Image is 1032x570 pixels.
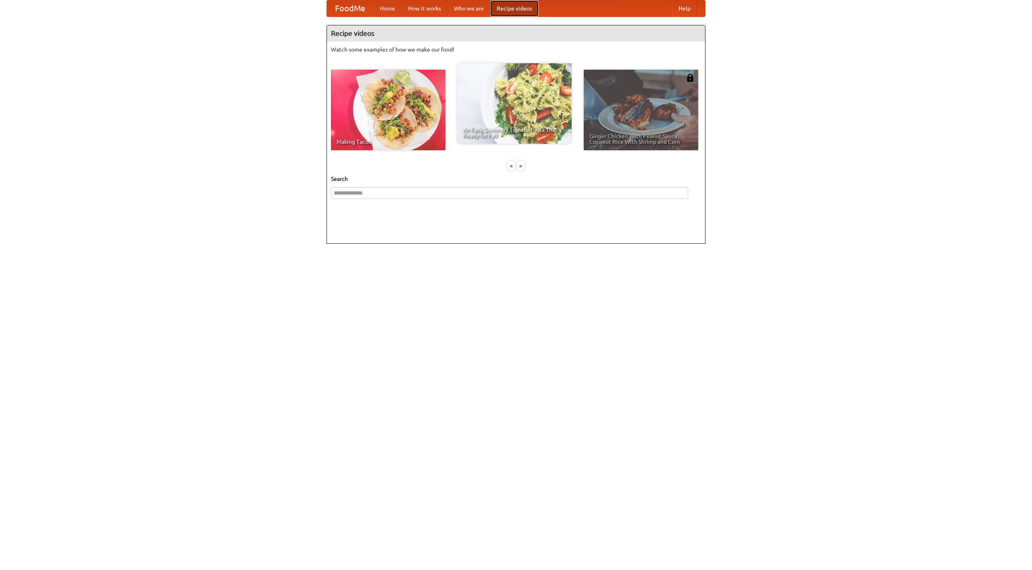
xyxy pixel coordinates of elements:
span: Making Tacos [337,139,440,145]
div: « [508,161,515,171]
a: Recipe videos [490,0,539,17]
span: An Easy, Summery Tomato Pasta That's Ready for Fall [463,127,566,138]
a: Making Tacos [331,70,445,150]
a: Who we are [447,0,490,17]
h5: Search [331,175,701,183]
h4: Recipe videos [327,25,705,41]
a: Help [672,0,697,17]
a: FoodMe [327,0,373,17]
p: Watch some examples of how we make our food! [331,46,701,54]
a: An Easy, Summery Tomato Pasta That's Ready for Fall [457,63,572,144]
img: 483408.png [686,74,694,82]
a: How it works [402,0,447,17]
a: Home [373,0,402,17]
div: » [517,161,524,171]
